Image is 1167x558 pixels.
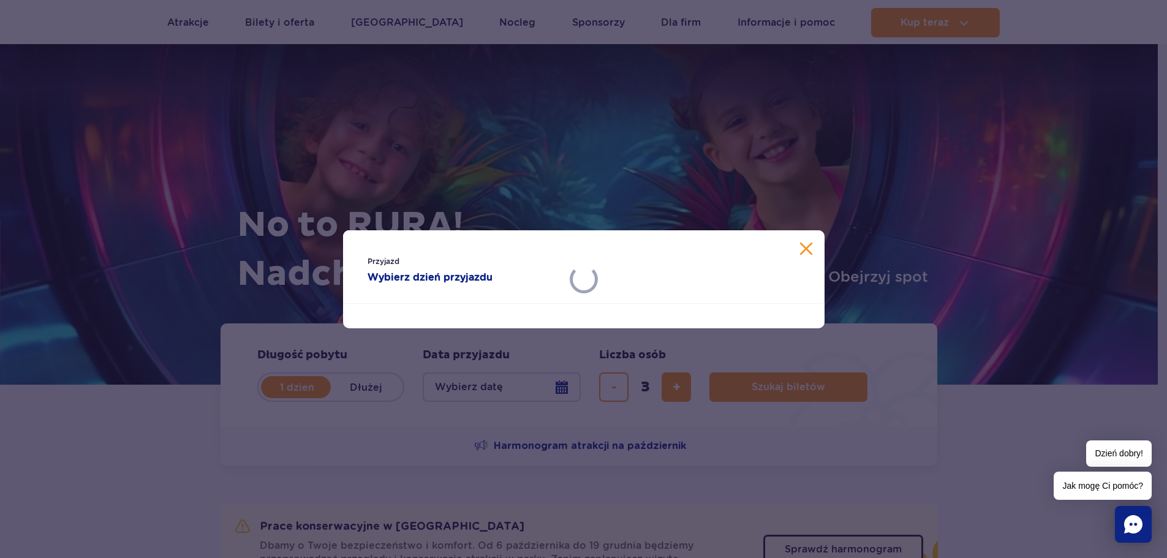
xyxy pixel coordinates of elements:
strong: Wybierz dzień przyjazdu [368,270,559,285]
div: Chat [1115,506,1152,543]
span: Jak mogę Ci pomóc? [1054,472,1152,500]
button: Zamknij kalendarz [800,243,812,255]
span: Dzień dobry! [1086,440,1152,467]
span: Przyjazd [368,255,559,268]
